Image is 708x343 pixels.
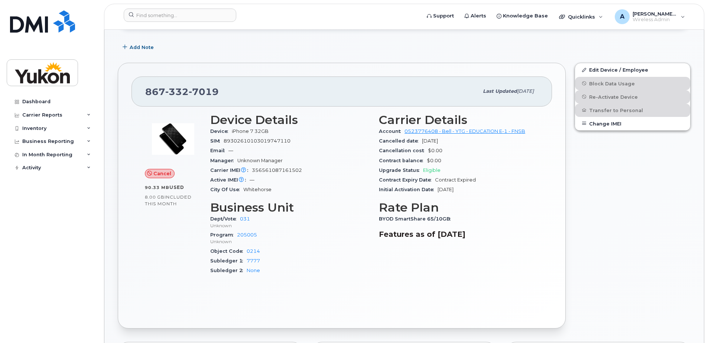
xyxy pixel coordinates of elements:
[422,138,438,144] span: [DATE]
[379,128,405,134] span: Account
[620,12,624,21] span: A
[428,148,442,153] span: $0.00
[118,40,160,54] button: Add Note
[237,158,283,163] span: Unknown Manager
[517,88,534,94] span: [DATE]
[210,258,247,264] span: Subledger 1
[471,12,486,20] span: Alerts
[247,258,260,264] a: 7777
[130,44,154,51] span: Add Note
[633,17,677,23] span: Wireless Admin
[435,177,476,183] span: Contract Expired
[210,148,228,153] span: Email
[145,195,165,200] span: 8.00 GB
[237,232,257,238] a: 205005
[379,158,427,163] span: Contract balance
[554,9,608,24] div: Quicklinks
[169,184,184,190] span: used
[145,86,219,97] span: 867
[189,86,219,97] span: 7019
[379,216,454,222] span: BYOD SmartShare 65/10GB
[247,248,260,254] a: 0214
[210,187,243,192] span: City Of Use
[240,216,250,222] a: 031
[379,187,438,192] span: Initial Activation Date
[210,216,240,222] span: Dept/Vote
[247,268,260,273] a: None
[379,201,539,214] h3: Rate Plan
[575,104,690,117] button: Transfer to Personal
[250,177,254,183] span: —
[145,185,169,190] span: 90.33 MB
[423,167,441,173] span: Eligible
[165,86,189,97] span: 332
[153,170,171,177] span: Cancel
[224,138,290,144] span: 89302610103019747110
[210,238,370,245] p: Unknown
[379,167,423,173] span: Upgrade Status
[210,222,370,229] p: Unknown
[210,248,247,254] span: Object Code
[210,138,224,144] span: SIM
[379,148,428,153] span: Cancellation cost
[491,9,553,23] a: Knowledge Base
[151,117,195,161] img: image20231002-3703462-p7zgru.jpeg
[433,12,454,20] span: Support
[145,194,192,206] span: included this month
[422,9,459,23] a: Support
[503,12,548,20] span: Knowledge Base
[210,167,252,173] span: Carrier IMEI
[210,268,247,273] span: Subledger 2
[483,88,517,94] span: Last updated
[210,177,250,183] span: Active IMEI
[610,9,690,24] div: Andy.Nguyen
[575,117,690,130] button: Change IMEI
[252,167,302,173] span: 356561087161502
[210,158,237,163] span: Manager
[589,94,638,99] span: Re-Activate Device
[575,90,690,104] button: Re-Activate Device
[124,9,236,22] input: Find something...
[379,113,539,127] h3: Carrier Details
[379,177,435,183] span: Contract Expiry Date
[379,138,422,144] span: Cancelled date
[459,9,491,23] a: Alerts
[243,187,272,192] span: Whitehorse
[210,201,370,214] h3: Business Unit
[427,158,441,163] span: $0.00
[568,14,595,20] span: Quicklinks
[232,128,269,134] span: iPhone 7 32GB
[575,77,690,90] button: Block Data Usage
[438,187,454,192] span: [DATE]
[575,63,690,76] a: Edit Device / Employee
[210,113,370,127] h3: Device Details
[633,11,677,17] span: [PERSON_NAME].[PERSON_NAME]
[228,148,233,153] span: —
[210,128,232,134] span: Device
[210,232,237,238] span: Program
[405,128,525,134] a: 0523776408 - Bell - YTG - EDUCATION E-1 - FNSB
[379,230,539,239] h3: Features as of [DATE]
